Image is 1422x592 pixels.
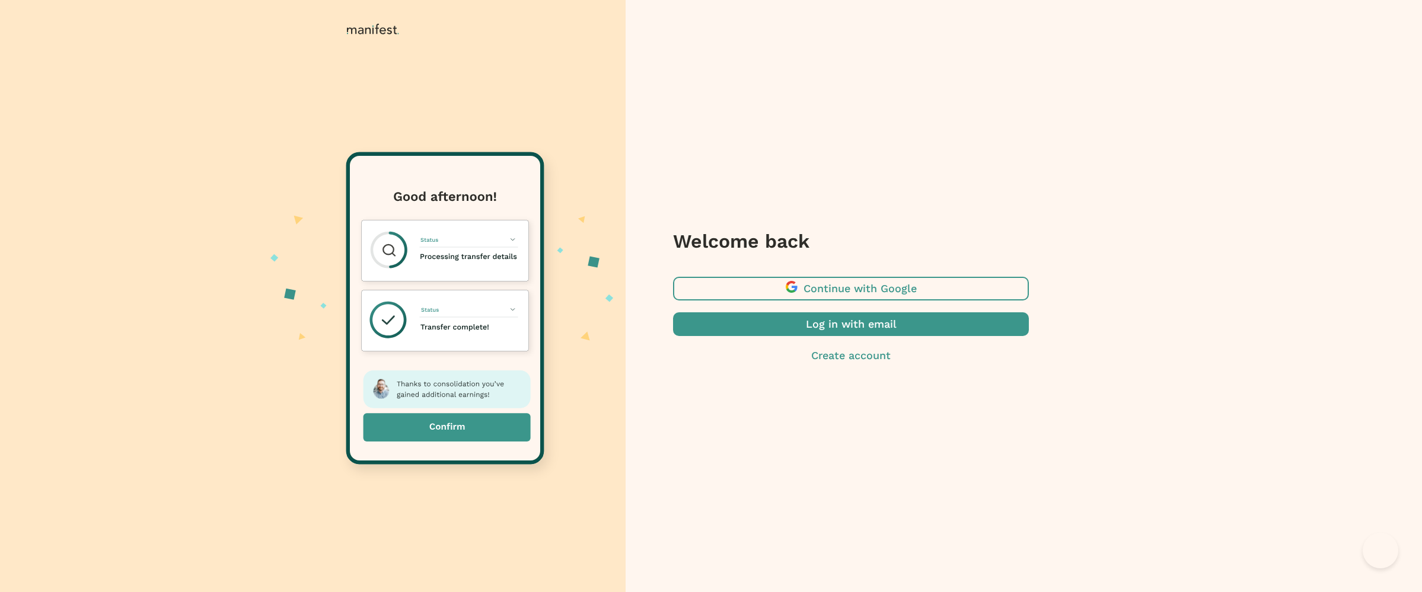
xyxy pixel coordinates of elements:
h3: Welcome back [673,229,1029,253]
iframe: Help Scout Beacon - Open [1363,533,1398,568]
button: Log in with email [673,312,1029,336]
img: auth [270,146,614,482]
button: Continue with Google [673,277,1029,300]
button: Create account [673,348,1029,363]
